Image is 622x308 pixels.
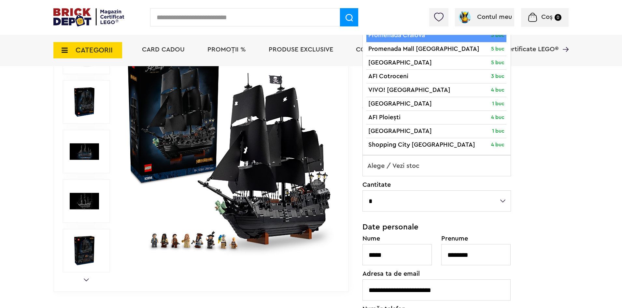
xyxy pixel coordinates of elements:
label: Cantitate [362,182,511,188]
span: 4 buc [491,140,504,150]
a: Next [84,278,89,281]
li: Promenada Mall [GEOGRAPHIC_DATA] [366,42,506,56]
li: Promenada Craiova [366,29,506,42]
a: Contul meu [458,14,512,20]
img: Corabia de piraţi a căpitanului Jack Sparrow [124,47,334,257]
span: Contul meu [477,14,512,20]
img: Seturi Lego Corabia de piraţi a căpitanului Jack Sparrow [70,186,99,216]
a: PROMOȚII % [207,46,246,53]
span: 4 buc [491,85,504,95]
span: 1 buc [492,99,504,109]
span: 3 buc [491,72,504,81]
label: Nume [362,235,432,242]
label: Prenume [441,235,511,242]
li: VIVO! [GEOGRAPHIC_DATA] [366,83,506,97]
img: LEGO Icons (Creator Expert) Corabia de piraţi a căpitanului Jack Sparrow [70,236,99,265]
span: 5 buc [491,58,504,67]
label: Adresa ta de email [362,271,511,277]
li: AFI Cotroceni [366,70,506,83]
span: 3 buc [491,31,504,40]
span: Coș [541,14,553,20]
li: [GEOGRAPHIC_DATA] [366,97,506,111]
img: Corabia de piraţi a căpitanului Jack Sparrow [70,87,99,117]
span: CATEGORII [76,47,113,54]
h3: Date personale [362,223,511,231]
a: Card Cadou [142,46,185,53]
span: Magazine Certificate LEGO® [474,37,558,52]
a: Contact [356,46,387,53]
li: [GEOGRAPHIC_DATA] [366,125,506,138]
a: Produse exclusive [269,46,333,53]
span: 5 buc [491,44,504,54]
li: [GEOGRAPHIC_DATA] [366,56,506,70]
li: AFI Ploiești [366,111,506,125]
small: 0 [555,14,561,21]
li: Shopping City [GEOGRAPHIC_DATA] [366,138,506,152]
img: Corabia de piraţi a căpitanului Jack Sparrow LEGO 10365 [70,137,99,166]
a: Magazine Certificate LEGO® [558,37,569,44]
span: Alege / Vezi stoc [363,155,511,176]
span: 4 buc [491,113,504,122]
span: 1 buc [492,126,504,136]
